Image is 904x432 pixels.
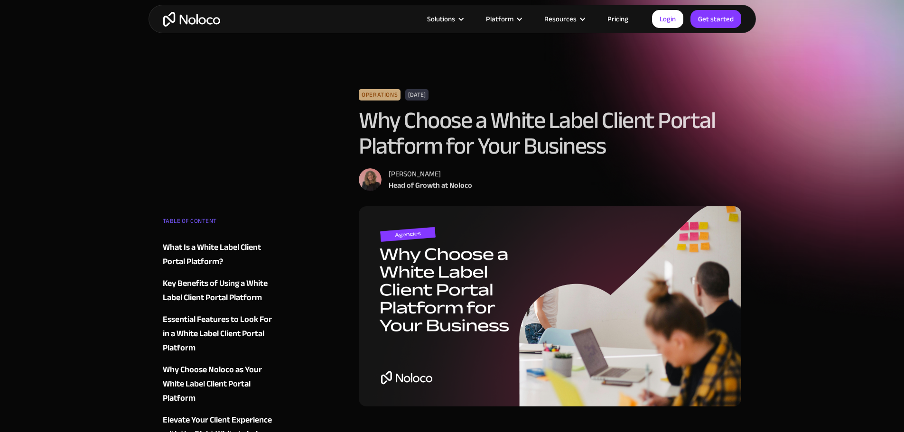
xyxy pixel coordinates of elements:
div: [PERSON_NAME] [389,168,472,180]
div: Resources [544,13,577,25]
div: [DATE] [405,89,429,101]
a: Get started [690,10,741,28]
img: Why Choose a White Label Client Portal Platform for Your Business [359,206,742,406]
div: Head of Growth at Noloco [389,180,472,191]
a: Pricing [596,13,640,25]
a: Key Benefits of Using a White Label Client Portal Platform [163,276,278,305]
div: Operations [359,89,401,101]
div: Solutions [415,13,474,25]
div: TABLE OF CONTENT [163,214,278,233]
a: Essential Features to Look For in a White Label Client Portal Platform [163,313,278,355]
h1: Why Choose a White Label Client Portal Platform for Your Business [359,108,742,159]
div: Solutions [427,13,455,25]
a: What Is a White Label Client Portal Platform? [163,240,278,269]
a: Login [652,10,683,28]
div: Resources [532,13,596,25]
div: Platform [474,13,532,25]
div: Platform [486,13,513,25]
a: Why Choose Noloco as Your White Label Client Portal Platform [163,363,278,405]
a: home [163,12,220,27]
